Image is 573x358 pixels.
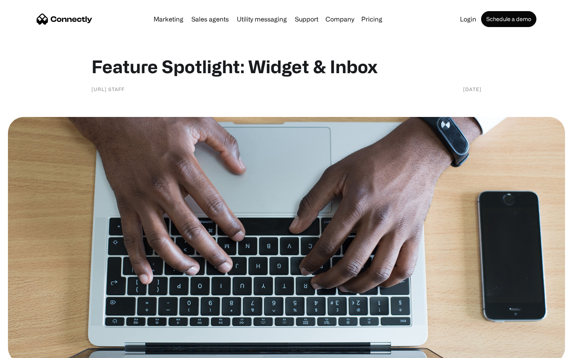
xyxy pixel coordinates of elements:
a: Support [292,16,322,22]
a: Sales agents [188,16,232,22]
div: [DATE] [463,85,481,93]
a: Utility messaging [234,16,290,22]
a: Schedule a demo [481,11,536,27]
a: Pricing [358,16,386,22]
aside: Language selected: English [8,344,48,355]
div: Company [325,14,354,25]
div: [URL] staff [92,85,125,93]
a: Marketing [150,16,187,22]
ul: Language list [16,344,48,355]
a: Login [457,16,479,22]
h1: Feature Spotlight: Widget & Inbox [92,56,481,77]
